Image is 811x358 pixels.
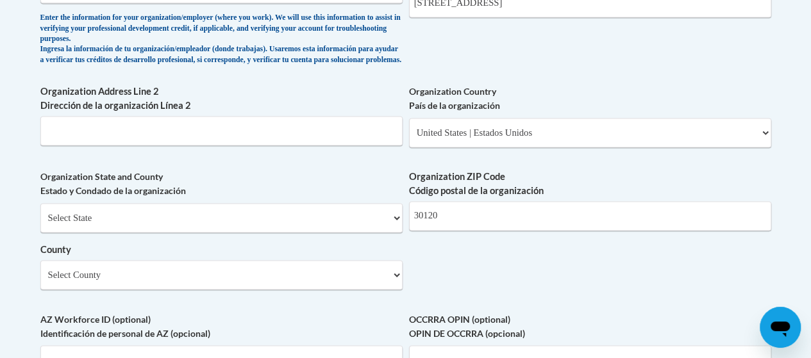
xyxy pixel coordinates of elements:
label: OCCRRA OPIN (optional) OPIN DE OCCRRA (opcional) [409,312,771,340]
label: Organization State and County Estado y Condado de la organización [40,170,403,198]
label: County [40,243,403,257]
iframe: Button to launch messaging window [760,307,801,348]
label: AZ Workforce ID (optional) Identificación de personal de AZ (opcional) [40,312,403,340]
div: Enter the information for your organization/employer (where you work). We will use this informati... [40,13,403,65]
input: Metadata input [409,201,771,231]
label: Organization ZIP Code Código postal de la organización [409,170,771,198]
input: Metadata input [40,116,403,145]
label: Organization Country País de la organización [409,85,771,113]
label: Organization Address Line 2 Dirección de la organización Línea 2 [40,85,403,113]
